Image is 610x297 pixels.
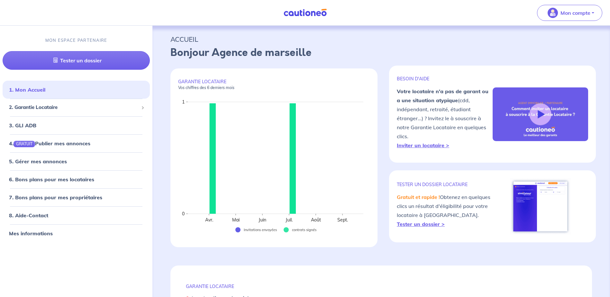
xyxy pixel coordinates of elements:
[9,158,67,165] a: 5. Gérer mes annonces
[45,37,107,43] p: MON ESPACE PARTENAIRE
[510,178,571,235] img: simulateur.png
[3,173,150,186] div: 6. Bons plans pour mes locataires
[178,79,370,90] p: GARANTIE LOCATAIRE
[3,84,150,96] div: 1. Mon Accueil
[182,99,185,105] text: 1
[397,88,488,104] strong: Votre locataire n'a pas de garant ou a une situation atypique
[285,217,293,223] text: Juil.
[548,8,558,18] img: illu_account_valid_menu.svg
[397,221,445,227] a: Tester un dossier >
[397,194,440,200] em: Gratuit et rapide !
[560,9,590,17] p: Mon compte
[205,217,213,223] text: Avr.
[3,155,150,168] div: 5. Gérer mes annonces
[397,142,449,148] a: Inviter un locataire >
[170,45,592,60] p: Bonjour Agence de marseille
[9,140,90,147] a: 4.GRATUITPublier mes annonces
[337,217,348,223] text: Sept.
[311,217,321,223] text: Août
[3,119,150,132] div: 3. GLI ADB
[9,176,94,183] a: 6. Bons plans pour mes locataires
[3,137,150,150] div: 4.GRATUITPublier mes annonces
[537,5,602,21] button: illu_account_valid_menu.svgMon compte
[9,230,53,237] a: Mes informations
[186,283,577,289] p: GARANTIE LOCATAIRE
[9,104,139,112] span: 2. Garantie Locataire
[9,212,48,219] a: 8. Aide-Contact
[3,227,150,240] div: Mes informations
[397,76,492,82] p: BESOIN D'AIDE
[232,217,240,223] text: Mai
[281,9,329,17] img: Cautioneo
[182,211,185,217] text: 0
[258,217,266,223] text: Juin
[170,33,592,45] p: ACCUEIL
[3,209,150,222] div: 8. Aide-Contact
[9,194,102,201] a: 7. Bons plans pour mes propriétaires
[3,51,150,70] a: Tester un dossier
[178,85,234,90] em: Vos chiffres des 6 derniers mois
[397,193,492,229] p: Obtenez en quelques clics un résultat d'éligibilité pour votre locataire à [GEOGRAPHIC_DATA].
[3,102,150,114] div: 2. Garantie Locataire
[9,122,36,129] a: 3. GLI ADB
[397,182,492,187] p: TESTER un dossier locataire
[3,191,150,204] div: 7. Bons plans pour mes propriétaires
[397,87,492,150] p: (cdd, indépendant, retraité, étudiant étranger...) ? Invitez le à souscrire à notre Garantie Loca...
[9,87,45,93] a: 1. Mon Accueil
[493,87,588,141] img: video-gli-new-none.jpg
